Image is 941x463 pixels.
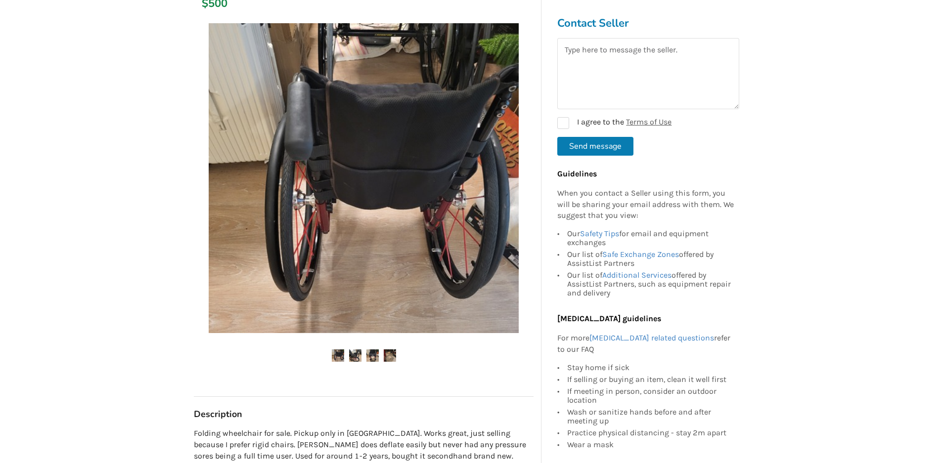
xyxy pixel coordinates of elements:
img: ottobock avantgarde 4 ds folding wheelchair-wheelchair-mobility-langley-assistlist-listing [384,349,396,362]
a: [MEDICAL_DATA] related questions [589,333,714,342]
div: Our for email and equipment exchanges [567,230,734,249]
h3: Contact Seller [557,16,739,30]
div: Wash or sanitize hands before and after meeting up [567,406,734,427]
div: Our list of offered by AssistList Partners [567,249,734,270]
a: Safe Exchange Zones [602,250,679,259]
a: Additional Services [602,271,672,280]
a: Safety Tips [580,229,619,239]
div: Wear a mask [567,439,734,449]
div: If meeting in person, consider an outdoor location [567,385,734,406]
div: Stay home if sick [567,363,734,374]
div: Our list of offered by AssistList Partners, such as equipment repair and delivery [567,270,734,298]
img: ottobock avantgarde 4 ds folding wheelchair-wheelchair-mobility-langley-assistlist-listing [332,349,344,362]
p: For more refer to our FAQ [557,333,734,355]
h3: Description [194,409,534,420]
a: Terms of Use [626,117,672,126]
button: Send message [557,137,633,156]
label: I agree to the [557,117,672,129]
b: Guidelines [557,169,597,178]
img: ottobock avantgarde 4 ds folding wheelchair-wheelchair-mobility-langley-assistlist-listing [366,349,379,362]
b: [MEDICAL_DATA] guidelines [557,314,661,324]
p: When you contact a Seller using this form, you will be sharing your email address with them. We s... [557,188,734,222]
img: ottobock avantgarde 4 ds folding wheelchair-wheelchair-mobility-langley-assistlist-listing [349,349,361,362]
p: Folding wheelchair for sale. Pickup only in [GEOGRAPHIC_DATA]. Works great, just selling because ... [194,428,534,462]
div: If selling or buying an item, clean it well first [567,374,734,385]
div: Practice physical distancing - stay 2m apart [567,427,734,439]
